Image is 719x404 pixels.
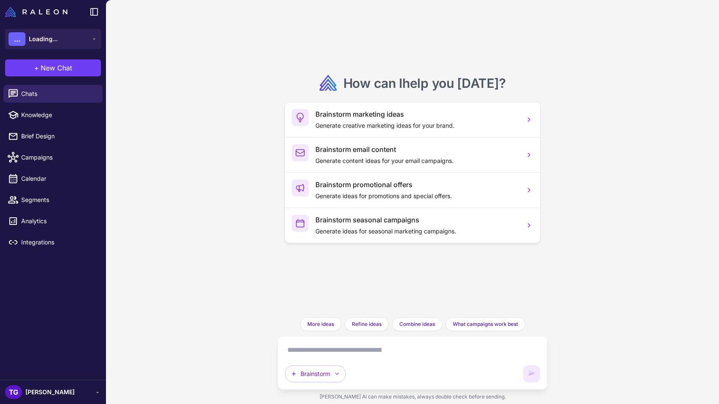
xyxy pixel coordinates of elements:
[3,149,103,166] a: Campaigns
[352,320,382,328] span: Refine ideas
[5,7,67,17] img: Raleon Logo
[21,89,96,98] span: Chats
[315,215,518,225] h3: Brainstorm seasonal campaigns
[3,85,103,103] a: Chats
[21,110,96,120] span: Knowledge
[285,365,346,382] button: Brainstorm
[21,216,96,226] span: Analytics
[300,317,341,331] button: More ideas
[315,180,518,190] h3: Brainstorm promotional offers
[3,106,103,124] a: Knowledge
[399,320,435,328] span: Combine ideas
[315,156,518,166] p: Generate content ideas for your email campaigns.
[446,317,525,331] button: What campaigns work best
[3,127,103,145] a: Brief Design
[34,63,39,73] span: +
[315,191,518,201] p: Generate ideas for promotions and special offers.
[3,233,103,251] a: Integrations
[5,59,101,76] button: +New Chat
[3,212,103,230] a: Analytics
[453,320,518,328] span: What campaigns work best
[392,317,442,331] button: Combine ideas
[21,238,96,247] span: Integrations
[5,7,71,17] a: Raleon Logo
[21,153,96,162] span: Campaigns
[3,170,103,188] a: Calendar
[5,385,22,399] div: TG
[315,144,518,154] h3: Brainstorm email content
[41,63,72,73] span: New Chat
[5,29,101,49] button: ...Loading...
[307,320,334,328] span: More ideas
[3,191,103,209] a: Segments
[278,390,547,404] div: [PERSON_NAME] AI can make mistakes, always double check before sending.
[402,76,499,91] span: help you [DATE]
[8,32,25,46] div: ...
[315,227,518,236] p: Generate ideas for seasonal marketing campaigns.
[345,317,389,331] button: Refine ideas
[21,195,96,205] span: Segments
[315,121,518,130] p: Generate creative marketing ideas for your brand.
[29,34,58,44] span: Loading...
[25,387,75,397] span: [PERSON_NAME]
[21,132,96,141] span: Brief Design
[343,75,506,92] h2: How can I ?
[21,174,96,183] span: Calendar
[315,109,518,119] h3: Brainstorm marketing ideas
